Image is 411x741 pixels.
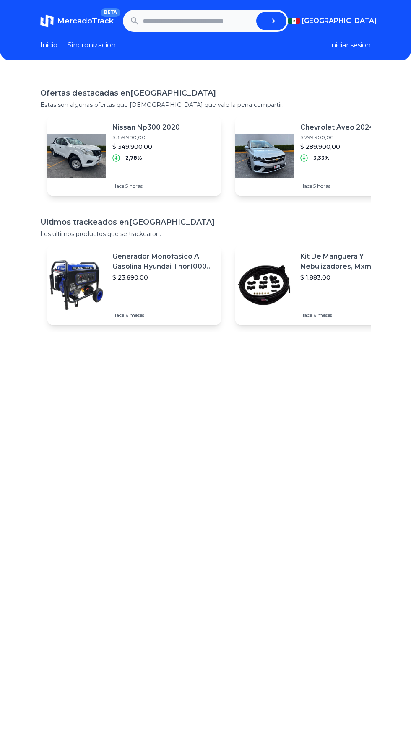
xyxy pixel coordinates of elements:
[302,16,377,26] span: [GEOGRAPHIC_DATA]
[300,142,374,151] p: $ 289.900,00
[40,101,371,109] p: Estas son algunas ofertas que [DEMOGRAPHIC_DATA] que vale la pena compartir.
[235,116,409,196] a: Featured imageChevrolet Aveo 2024$ 299.900,00$ 289.900,00-3,33%Hace 5 horas
[112,183,180,189] p: Hace 5 horas
[311,155,330,161] p: -3,33%
[68,40,116,50] a: Sincronizacion
[47,127,106,185] img: Featured image
[112,122,180,132] p: Nissan Np300 2020
[112,312,215,319] p: Hace 6 meses
[300,122,374,132] p: Chevrolet Aveo 2024
[235,256,294,314] img: Featured image
[300,273,403,282] p: $ 1.883,00
[288,18,300,24] img: Mexico
[40,14,54,28] img: MercadoTrack
[112,142,180,151] p: $ 349.900,00
[300,312,403,319] p: Hace 6 meses
[235,245,409,325] a: Featured imageKit De Manguera Y Nebulizadores, Mxmhs-001, 6m, 6 Tees, 8 Bo$ 1.883,00Hace 6 meses
[288,16,371,26] button: [GEOGRAPHIC_DATA]
[40,40,57,50] a: Inicio
[40,14,114,28] a: MercadoTrackBETA
[40,87,371,99] h1: Ofertas destacadas en [GEOGRAPHIC_DATA]
[123,155,142,161] p: -2,78%
[112,273,215,282] p: $ 23.690,00
[300,134,374,141] p: $ 299.900,00
[47,245,221,325] a: Featured imageGenerador Monofásico A Gasolina Hyundai Thor10000 P 11.5 Kw$ 23.690,00Hace 6 meses
[47,116,221,196] a: Featured imageNissan Np300 2020$ 359.900,00$ 349.900,00-2,78%Hace 5 horas
[112,134,180,141] p: $ 359.900,00
[300,183,374,189] p: Hace 5 horas
[101,8,120,17] span: BETA
[40,216,371,228] h1: Ultimos trackeados en [GEOGRAPHIC_DATA]
[40,230,371,238] p: Los ultimos productos que se trackearon.
[112,251,215,272] p: Generador Monofásico A Gasolina Hyundai Thor10000 P 11.5 Kw
[57,16,114,26] span: MercadoTrack
[329,40,371,50] button: Iniciar sesion
[47,256,106,314] img: Featured image
[300,251,403,272] p: Kit De Manguera Y Nebulizadores, Mxmhs-001, 6m, 6 Tees, 8 Bo
[235,127,294,185] img: Featured image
